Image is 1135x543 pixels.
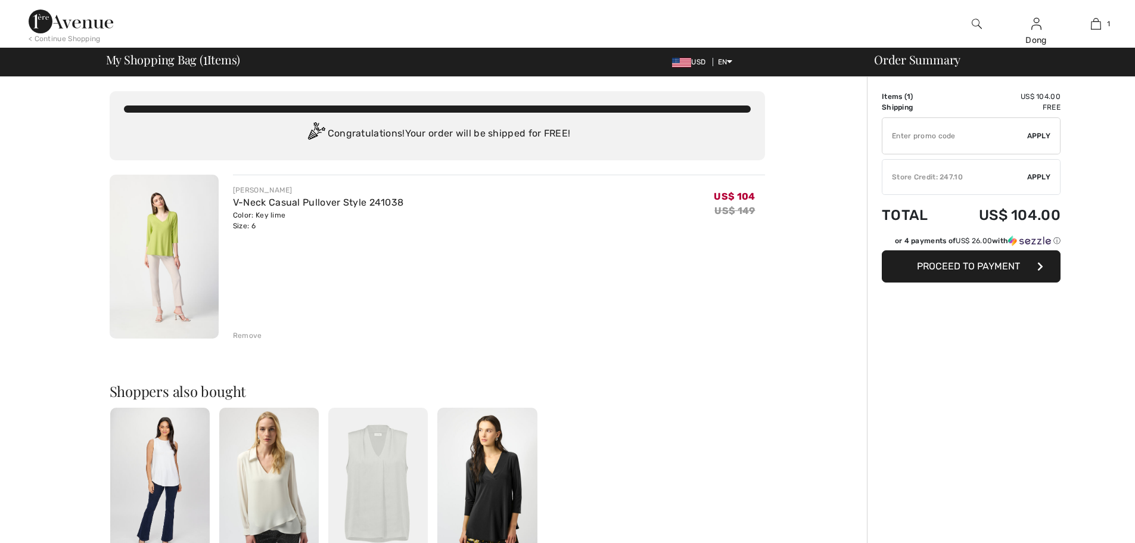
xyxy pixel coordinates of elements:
[907,92,910,101] span: 1
[1107,18,1110,29] span: 1
[714,191,755,202] span: US$ 104
[882,172,1027,182] div: Store Credit: 247.10
[714,205,755,216] s: US$ 149
[1031,17,1041,31] img: My Info
[124,122,751,146] div: Congratulations! Your order will be shipped for FREE!
[29,33,101,44] div: < Continue Shopping
[972,17,982,31] img: search the website
[882,118,1027,154] input: Promo code
[304,122,328,146] img: Congratulation2.svg
[956,237,992,245] span: US$ 26.00
[1007,34,1065,46] div: Dong
[895,235,1061,246] div: or 4 payments of with
[233,210,404,231] div: Color: Key lime Size: 6
[110,384,765,398] h2: Shoppers also bought
[233,330,262,341] div: Remove
[882,102,946,113] td: Shipping
[1008,235,1051,246] img: Sezzle
[882,235,1061,250] div: or 4 payments ofUS$ 26.00withSezzle Click to learn more about Sezzle
[860,54,1128,66] div: Order Summary
[672,58,710,66] span: USD
[1027,131,1051,141] span: Apply
[233,197,404,208] a: V-Neck Casual Pullover Style 241038
[718,58,733,66] span: EN
[1031,18,1041,29] a: Sign In
[946,91,1061,102] td: US$ 104.00
[29,10,113,33] img: 1ère Avenue
[882,195,946,235] td: Total
[110,175,219,339] img: V-Neck Casual Pullover Style 241038
[106,54,241,66] span: My Shopping Bag ( Items)
[1091,17,1101,31] img: My Bag
[917,260,1020,272] span: Proceed to Payment
[233,185,404,196] div: [PERSON_NAME]
[946,102,1061,113] td: Free
[1066,17,1125,31] a: 1
[672,58,691,67] img: US Dollar
[1027,172,1051,182] span: Apply
[203,51,207,66] span: 1
[946,195,1061,235] td: US$ 104.00
[882,91,946,102] td: Items ( )
[882,250,1061,283] button: Proceed to Payment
